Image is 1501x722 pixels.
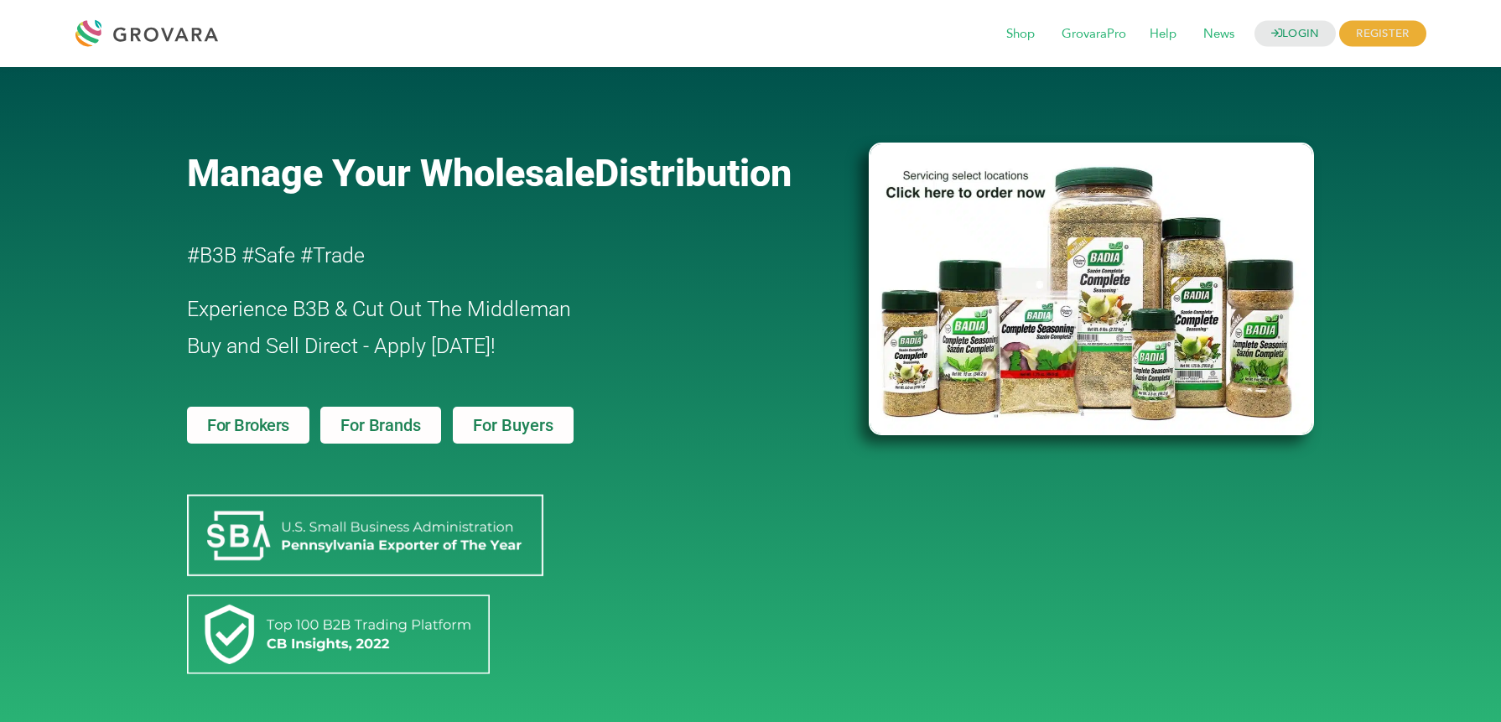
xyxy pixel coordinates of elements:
[1339,21,1426,47] span: REGISTER
[1138,25,1188,44] a: Help
[187,151,841,195] a: Manage Your WholesaleDistribution
[473,417,553,434] span: For Buyers
[320,407,440,444] a: For Brands
[453,407,574,444] a: For Buyers
[187,151,595,195] span: Manage Your Wholesale
[1192,25,1246,44] a: News
[1192,18,1246,50] span: News
[187,334,496,358] span: Buy and Sell Direct - Apply [DATE]!
[187,297,571,321] span: Experience B3B & Cut Out The Middleman
[340,417,420,434] span: For Brands
[207,417,289,434] span: For Brokers
[595,151,792,195] span: Distribution
[1050,25,1138,44] a: GrovaraPro
[187,237,772,274] h2: #B3B #Safe #Trade
[1254,21,1337,47] a: LOGIN
[1138,18,1188,50] span: Help
[187,407,309,444] a: For Brokers
[995,18,1047,50] span: Shop
[995,25,1047,44] a: Shop
[1050,18,1138,50] span: GrovaraPro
